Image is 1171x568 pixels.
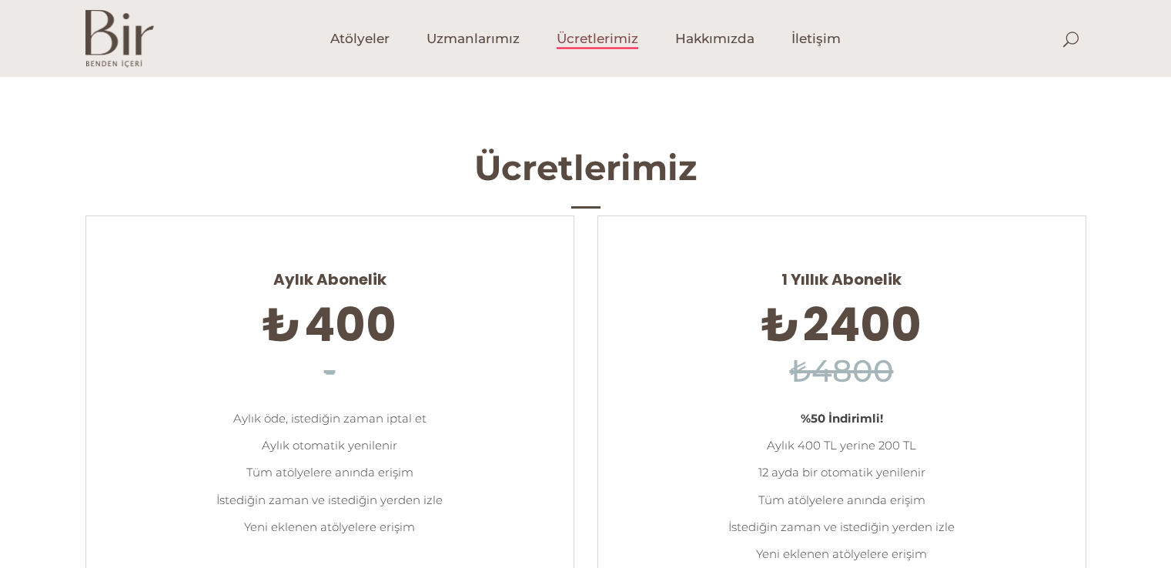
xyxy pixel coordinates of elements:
li: İstediğin zaman ve istediğin yerden izle [621,513,1062,540]
span: 400 [304,292,396,357]
li: Aylık öde, istediğin zaman iptal et [109,405,550,432]
li: Tüm atölyelere anında erişim [621,486,1062,513]
li: Aylık otomatik yenilenir [109,432,550,459]
span: 2400 [803,292,922,357]
li: Yeni eklenen atölyelere erişim [109,513,550,540]
span: Atölyeler [330,30,390,48]
li: İstediğin zaman ve istediğin yerden izle [109,486,550,513]
span: Uzmanlarımız [427,30,520,48]
li: Tüm atölyelere anında erişim [109,459,550,486]
span: ₺ [263,292,301,357]
span: Hakkımızda [675,30,754,48]
h6: - [109,349,550,394]
span: İletişim [791,30,841,48]
span: Aylık Abonelik [109,256,550,289]
span: ₺ [761,292,800,357]
li: 12 ayda bir otomatik yenilenir [621,459,1062,486]
span: 1 Yıllık Abonelik [621,256,1062,289]
span: Ücretlerimiz [557,30,638,48]
h6: ₺4800 [621,349,1062,394]
strong: %50 İndirimli! [801,411,883,426]
li: Aylık 400 TL yerine 200 TL [621,432,1062,459]
li: Yeni eklenen atölyelere erişim [621,540,1062,567]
